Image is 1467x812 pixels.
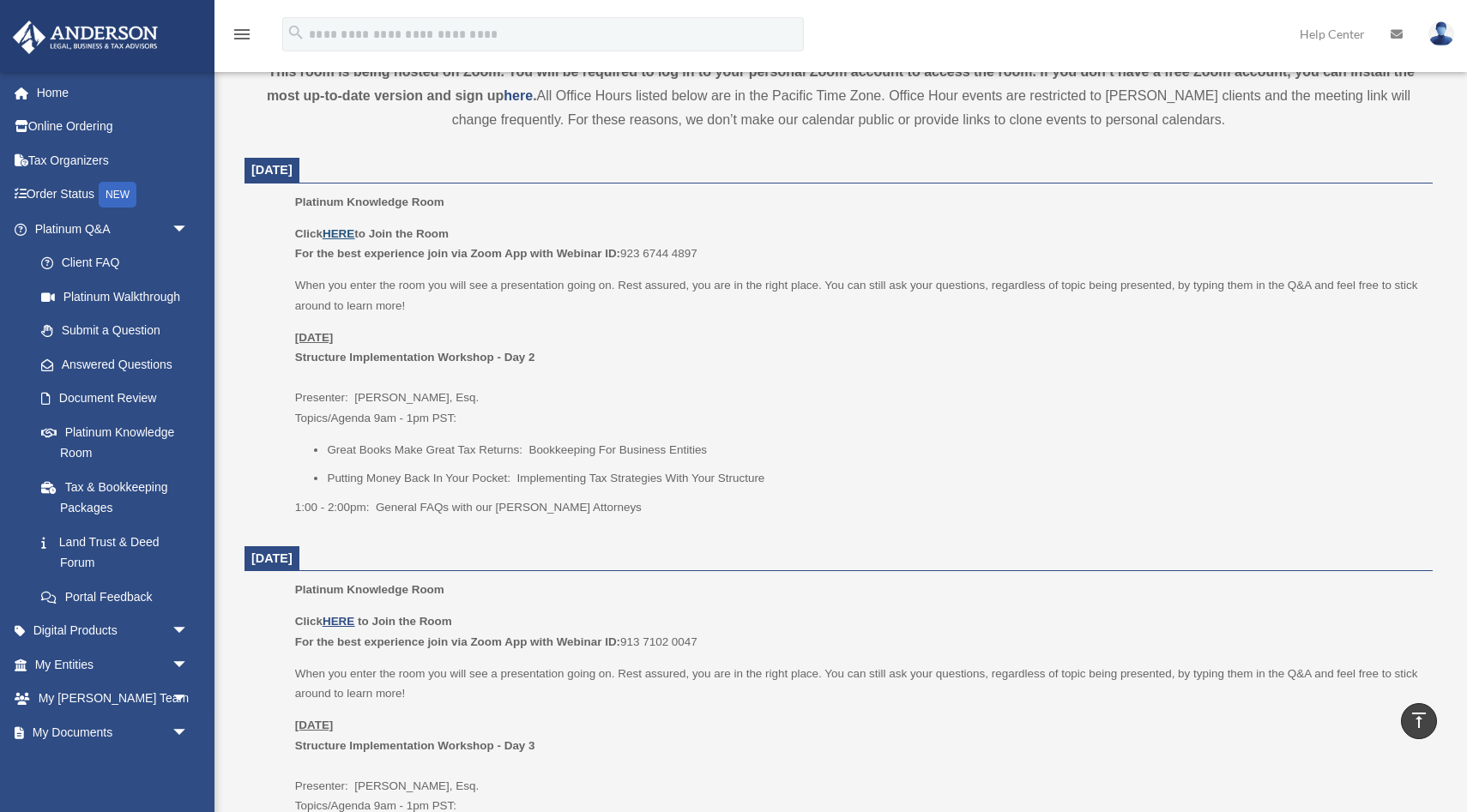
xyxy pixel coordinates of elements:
[295,227,449,240] b: Click to Join the Room
[12,177,214,213] a: Order StatusNEW
[295,351,535,364] b: Structure Implementation Workshop - Day 2
[251,163,293,177] span: [DATE]
[8,21,163,54] img: Anderson Advisors Platinum Portal
[251,551,293,565] span: [DATE]
[295,611,1421,652] p: 913 7102 0047
[24,246,214,280] a: Client FAQ
[232,30,252,45] a: menu
[24,314,214,348] a: Submit a Question
[24,382,214,416] a: Document Review
[12,749,214,784] a: Online Learningarrow_drop_down
[358,615,452,628] b: to Join the Room
[12,614,214,648] a: Digital Productsarrow_drop_down
[295,497,1421,518] p: 1:00 - 2:00pm: General FAQs with our [PERSON_NAME] Attorneys
[244,60,1433,132] div: All Office Hours listed below are in the Pacific Time Zone. Office Hour events are restricted to ...
[172,614,206,649] span: arrow_drop_down
[12,682,214,716] a: My [PERSON_NAME] Teamarrow_drop_down
[99,182,136,208] div: NEW
[295,224,1421,264] p: 923 6744 4897
[295,635,620,648] b: For the best experience join via Zoom App with Webinar ID:
[12,110,214,144] a: Online Ordering
[12,212,214,246] a: Platinum Q&Aarrow_drop_down
[295,195,444,208] span: Platinum Knowledge Room
[327,468,1421,489] li: Putting Money Back In Your Pocket: Implementing Tax Strategies With Your Structure
[24,580,214,614] a: Portal Feedback
[295,583,444,596] span: Platinum Knowledge Room
[12,143,214,177] a: Tax Organizers
[295,275,1421,316] p: When you enter the room you will see a presentation going on. Rest assured, you are in the right ...
[1401,703,1437,739] a: vertical_align_top
[533,88,536,103] strong: .
[504,88,533,103] a: here
[232,24,252,45] i: menu
[295,615,358,628] b: Click
[295,328,1421,429] p: Presenter: [PERSON_NAME], Esq. Topics/Agenda 9am - 1pm PST:
[172,749,206,785] span: arrow_drop_down
[24,280,214,314] a: Platinum Walkthrough
[24,347,214,382] a: Answered Questions
[24,415,206,470] a: Platinum Knowledge Room
[172,212,206,247] span: arrow_drop_down
[1409,710,1429,731] i: vertical_align_top
[12,715,214,749] a: My Documentsarrow_drop_down
[323,615,354,628] a: HERE
[172,647,206,683] span: arrow_drop_down
[12,647,214,682] a: My Entitiesarrow_drop_down
[295,247,620,260] b: For the best experience join via Zoom App with Webinar ID:
[1428,21,1454,46] img: User Pic
[327,440,1421,460] li: Great Books Make Great Tax Returns: Bookkeeping For Business Entities
[323,227,354,240] a: HERE
[24,525,214,580] a: Land Trust & Deed Forum
[295,331,334,344] u: [DATE]
[172,682,206,717] span: arrow_drop_down
[295,739,535,752] b: Structure Implementation Workshop - Day 3
[172,715,206,750] span: arrow_drop_down
[12,75,214,110] a: Home
[295,719,334,731] u: [DATE]
[24,470,214,525] a: Tax & Bookkeeping Packages
[287,23,305,42] i: search
[295,664,1421,704] p: When you enter the room you will see a presentation going on. Rest assured, you are in the right ...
